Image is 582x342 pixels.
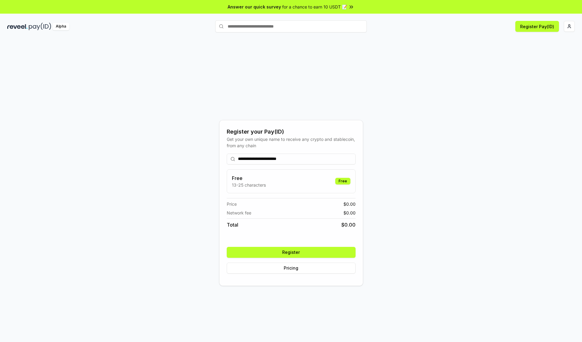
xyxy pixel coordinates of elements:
[515,21,559,32] button: Register Pay(ID)
[282,4,347,10] span: for a chance to earn 10 USDT 📝
[227,201,237,207] span: Price
[29,23,51,30] img: pay_id
[52,23,69,30] div: Alpha
[232,182,266,188] p: 13-25 characters
[227,136,356,149] div: Get your own unique name to receive any crypto and stablecoin, from any chain
[7,23,28,30] img: reveel_dark
[343,201,356,207] span: $ 0.00
[227,128,356,136] div: Register your Pay(ID)
[228,4,281,10] span: Answer our quick survey
[227,210,251,216] span: Network fee
[227,221,238,228] span: Total
[232,174,266,182] h3: Free
[343,210,356,216] span: $ 0.00
[341,221,356,228] span: $ 0.00
[227,263,356,274] button: Pricing
[335,178,350,184] div: Free
[227,247,356,258] button: Register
